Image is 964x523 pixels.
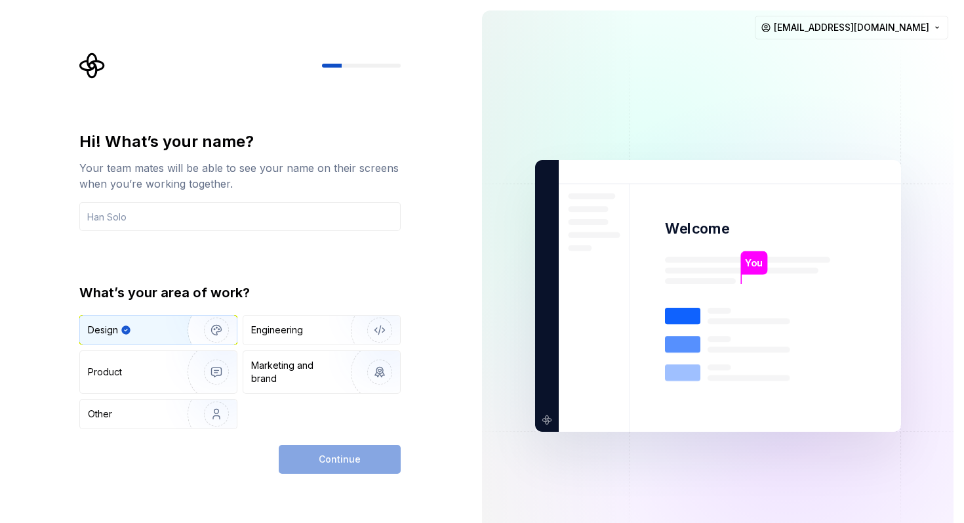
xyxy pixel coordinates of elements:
[755,16,948,39] button: [EMAIL_ADDRESS][DOMAIN_NAME]
[79,160,401,192] div: Your team mates will be able to see your name on their screens when you’re working together.
[79,283,401,302] div: What’s your area of work?
[745,256,763,270] p: You
[665,219,729,238] p: Welcome
[88,408,112,421] div: Other
[88,366,122,379] div: Product
[79,202,401,231] input: Han Solo
[79,131,401,152] div: Hi! What’s your name?
[774,21,929,34] span: [EMAIL_ADDRESS][DOMAIN_NAME]
[79,52,106,79] svg: Supernova Logo
[251,359,340,385] div: Marketing and brand
[251,324,303,337] div: Engineering
[88,324,118,337] div: Design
